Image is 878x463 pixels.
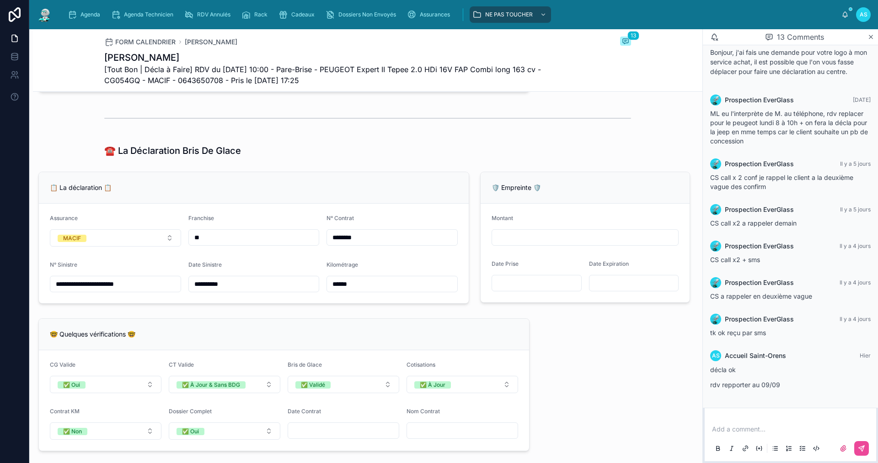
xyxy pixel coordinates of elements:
span: Il y a 4 jours [840,279,871,286]
a: Dossiers Non Envoyés [323,6,402,23]
span: CS a rappeler en deuxième vague [710,292,812,300]
button: Select Button [288,376,399,393]
span: Agenda Technicien [124,11,173,18]
span: Il y a 5 jours [840,206,871,213]
p: décla ok [710,365,871,374]
h1: ☎️ La Déclaration Bris De Glace [104,144,241,157]
span: Cotisations [407,361,435,368]
div: ✅ Oui [63,381,80,389]
a: Assurances [404,6,456,23]
button: Select Button [50,422,161,440]
span: Kilométrage [327,261,358,268]
button: 13 [620,37,631,47]
span: NE PAS TOUCHER [485,11,533,18]
span: [Tout Bon | Décla à Faire] RDV du [DATE] 10:00 - Pare-Brise - PEUGEOT Expert II Tepee 2.0 HDi 16V... [104,64,562,86]
span: Prospection EverGlass [725,242,794,251]
span: Date Sinistre [188,261,222,268]
a: NE PAS TOUCHER [470,6,551,23]
span: Assurances [420,11,450,18]
button: Select Button [50,229,181,247]
span: 🤓 Quelques vérifications 🤓 [50,330,135,338]
span: Montant [492,215,513,221]
span: Agenda [80,11,100,18]
span: Nom Contrat [407,408,440,415]
span: N° Sinistre [50,261,77,268]
span: Il y a 4 jours [840,316,871,322]
span: Assurance [50,215,78,221]
button: Select Button [50,376,161,393]
span: tk ok reçu par sms [710,329,766,337]
span: Contrat KM [50,408,80,415]
span: Cadeaux [291,11,315,18]
a: RDV Annulés [182,6,237,23]
button: Select Button [169,376,280,393]
div: ✅ Oui [182,428,199,435]
span: [DATE] [853,96,871,103]
button: Select Button [169,422,280,440]
img: App logo [37,7,53,22]
div: MACIF [63,235,81,242]
span: N° Contrat [327,215,354,221]
a: Agenda Technicien [108,6,180,23]
span: 13 [627,31,639,40]
span: Bris de Glace [288,361,322,368]
p: rdv repporter au 09/09 [710,380,871,389]
span: Date Prise [492,260,519,267]
a: Rack [239,6,274,23]
div: ✅ À Jour [420,381,445,389]
a: FORM CALENDRIER [104,37,176,47]
span: Il y a 4 jours [840,242,871,249]
div: ✅ Non [63,428,82,435]
span: Date Contrat [288,408,321,415]
span: Rack [254,11,268,18]
span: ML eu l'interprète de M. au téléphone, rdv replacer pour le peugeot lundi 8 à 10h + on fera la dé... [710,110,868,145]
span: 13 Comments [777,32,824,42]
span: CS call x 2 conf je rappel le client a la deuxième vague des confirm [710,174,853,190]
span: Il y a 5 jours [840,160,871,167]
a: Cadeaux [276,6,321,23]
div: ✅ À Jour & Sans BDG [182,381,240,389]
div: scrollable content [60,5,841,25]
h1: [PERSON_NAME] [104,51,562,64]
span: Dossiers Non Envoyés [338,11,396,18]
span: Hier [860,352,871,359]
span: CG Valide [50,361,75,368]
span: Prospection EverGlass [725,95,794,105]
p: Bonjour, j'ai fais une demande pour votre logo à mon service achat, il est possible que l'on vous... [710,47,871,76]
span: CT Valide [169,361,194,368]
span: CS call x2 + sms [710,256,760,263]
span: 🛡️ Empreinte 🛡️ [492,184,541,191]
span: Prospection EverGlass [725,278,794,287]
span: AS [860,11,867,18]
span: Date Expiration [589,260,629,267]
span: Prospection EverGlass [725,315,794,324]
span: Dossier Complet [169,408,212,415]
a: [PERSON_NAME] [185,37,237,47]
span: 📋 La déclaration 📋 [50,184,112,191]
span: Accueil Saint-Orens [725,351,786,360]
span: RDV Annulés [197,11,230,18]
span: Franchise [188,215,214,221]
a: Agenda [65,6,107,23]
span: CS call x2 a rappeler demain [710,219,797,227]
button: Select Button [407,376,518,393]
span: FORM CALENDRIER [115,37,176,47]
div: ✅ Validé [301,381,325,389]
span: Prospection EverGlass [725,205,794,214]
span: Prospection EverGlass [725,159,794,168]
span: AS [712,352,720,359]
